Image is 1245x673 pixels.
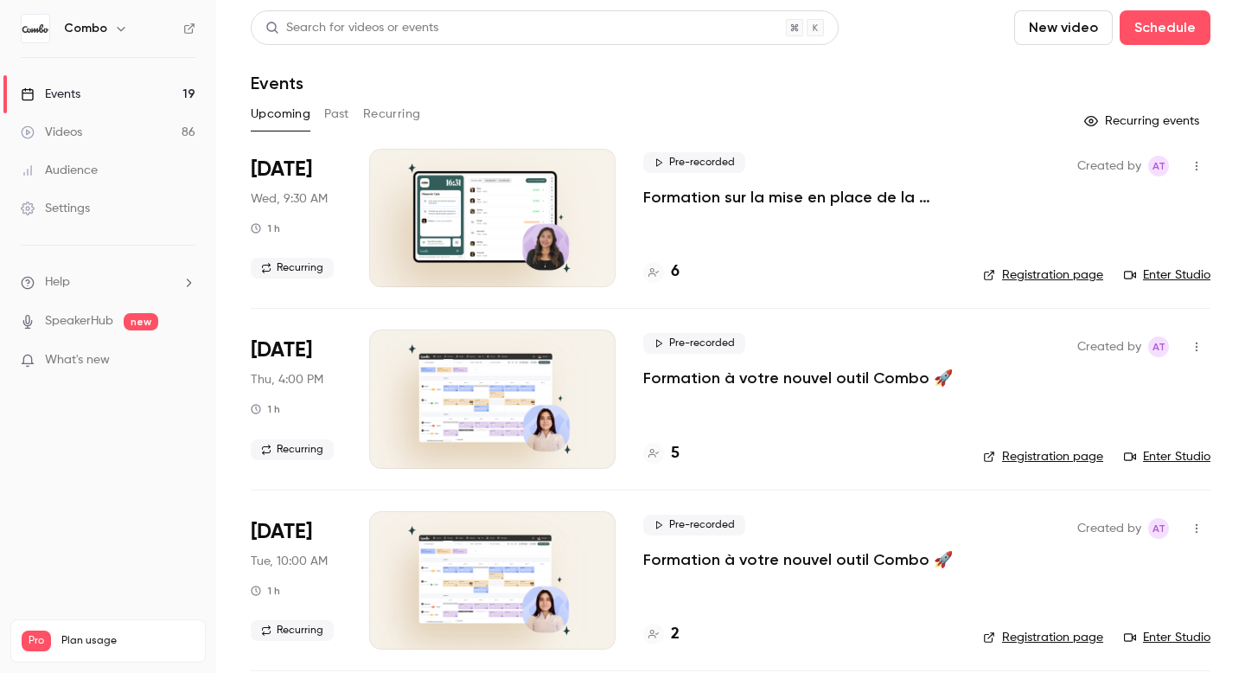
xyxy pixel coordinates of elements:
a: Formation à votre nouvel outil Combo 🚀 [643,368,953,388]
div: Videos [21,124,82,141]
button: Recurring [363,100,421,128]
h4: 2 [671,623,680,646]
span: Created by [1077,336,1141,357]
a: Registration page [983,448,1103,465]
button: Recurring events [1076,107,1210,135]
div: Oct 2 Thu, 4:00 PM (Europe/Paris) [251,330,342,468]
h1: Events [251,73,303,93]
a: Registration page [983,629,1103,646]
span: Pro [22,631,51,651]
span: Wed, 9:30 AM [251,190,328,208]
div: 1 h [251,221,280,235]
a: Enter Studio [1124,629,1210,646]
span: Amandine Test [1148,156,1169,176]
a: Formation à votre nouvel outil Combo 🚀 [643,549,953,570]
span: Amandine Test [1148,518,1169,539]
span: Created by [1077,518,1141,539]
div: 1 h [251,584,280,598]
span: AT [1152,518,1165,539]
span: [DATE] [251,156,312,183]
div: Oct 1 Wed, 9:30 AM (Europe/Paris) [251,149,342,287]
span: Help [45,273,70,292]
div: Oct 7 Tue, 10:00 AM (Europe/Paris) [251,511,342,650]
span: Thu, 4:00 PM [251,371,323,388]
div: Events [21,86,80,103]
span: Created by [1077,156,1141,176]
h6: Combo [64,20,107,37]
a: Enter Studio [1124,266,1210,284]
button: Schedule [1120,10,1210,45]
a: 6 [643,260,680,284]
li: help-dropdown-opener [21,273,195,292]
span: Recurring [251,439,334,460]
a: SpeakerHub [45,312,113,330]
span: new [124,313,158,330]
span: Amandine Test [1148,336,1169,357]
span: Pre-recorded [643,333,745,354]
span: AT [1152,156,1165,176]
span: [DATE] [251,336,312,364]
a: Formation sur la mise en place de la Pointeuse Combo 🚦 [643,187,955,208]
span: Pre-recorded [643,152,745,173]
div: Settings [21,200,90,217]
span: Recurring [251,620,334,641]
h4: 5 [671,442,680,465]
a: 5 [643,442,680,465]
h4: 6 [671,260,680,284]
div: Search for videos or events [265,19,438,37]
span: What's new [45,351,110,369]
span: Tue, 10:00 AM [251,553,328,570]
a: Registration page [983,266,1103,284]
a: Enter Studio [1124,448,1210,465]
button: New video [1014,10,1113,45]
span: Plan usage [61,634,195,648]
div: 1 h [251,402,280,416]
span: [DATE] [251,518,312,546]
span: Pre-recorded [643,515,745,535]
span: AT [1152,336,1165,357]
a: 2 [643,623,680,646]
button: Past [324,100,349,128]
img: Combo [22,15,49,42]
div: Audience [21,162,98,179]
button: Upcoming [251,100,310,128]
span: Recurring [251,258,334,279]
